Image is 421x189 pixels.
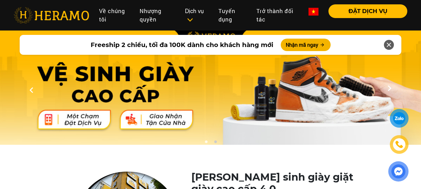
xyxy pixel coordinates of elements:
[309,8,318,16] img: vn-flag.png
[135,4,180,26] a: Nhượng quyền
[91,40,273,50] span: Freeship 2 chiều, tối đa 100K dành cho khách hàng mới
[213,4,251,26] a: Tuyển dụng
[94,4,135,26] a: Về chúng tôi
[391,136,408,153] a: phone-icon
[323,8,407,14] a: ĐẶT DỊCH VỤ
[187,17,193,23] img: subToggleIcon
[185,7,208,24] div: Dịch vụ
[203,140,209,146] button: 1
[251,4,304,26] a: Trở thành đối tác
[14,7,89,23] img: heramo-logo.png
[212,140,218,146] button: 2
[281,39,331,51] button: Nhận mã ngay
[328,4,407,18] button: ĐẶT DỊCH VỤ
[395,141,403,148] img: phone-icon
